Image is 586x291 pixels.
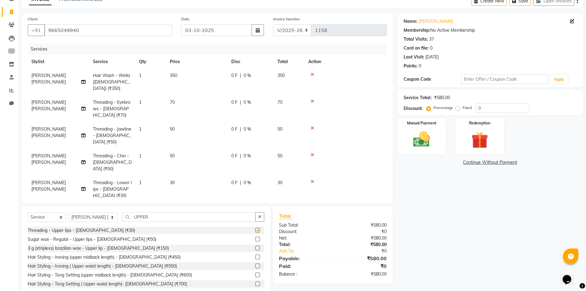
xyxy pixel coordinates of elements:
div: ₹0 [333,228,391,235]
span: Threading - Chin - [DEMOGRAPHIC_DATA] (₹50) [93,153,132,172]
div: ₹0 [333,262,391,270]
button: Apply [550,75,568,84]
span: 0 % [244,72,251,79]
div: Sugar wax - Regular - Upper lips - [DEMOGRAPHIC_DATA] (₹50) [28,236,156,243]
div: ₹580.00 [333,271,391,277]
span: [PERSON_NAME] [PERSON_NAME] [31,126,66,138]
span: 0 F [231,180,237,186]
span: Total [279,213,293,219]
div: Hair Styling - Tong Setting (upper midback length) - [DEMOGRAPHIC_DATA] (₹600) [28,272,192,278]
div: Paid: [274,262,333,270]
div: ₹580.00 [333,235,391,241]
div: Hair Styling - Tong Setting ( Upper waist length)- [DEMOGRAPHIC_DATA] (₹700) [28,281,187,287]
label: Client [28,16,38,22]
th: Qty [135,55,166,69]
img: _gift.svg [466,130,493,151]
span: 0 F [231,72,237,79]
span: 0 % [244,126,251,132]
div: Coupon Code [404,76,461,83]
div: Total: [274,241,333,248]
button: +91 [28,24,45,36]
span: | [240,126,241,132]
span: 0 F [231,126,237,132]
span: | [240,99,241,106]
span: 0 % [244,99,251,106]
span: 70 [170,99,175,105]
span: | [240,180,241,186]
div: Card on file: [404,45,429,51]
div: No Active Membership [404,27,577,34]
span: Hair Wash - Wella ([DEMOGRAPHIC_DATA]) (₹350) [93,73,130,91]
div: Sub Total: [274,222,333,228]
div: Discount: [274,228,333,235]
th: Action [305,55,387,69]
span: Threading - Eyebrows - [DEMOGRAPHIC_DATA] (₹70) [93,99,130,118]
span: 1 [139,73,142,78]
span: 70 [277,99,282,105]
div: Hair Styling - Ironing (upper midback length) - [DEMOGRAPHIC_DATA] (₹450) [28,254,181,261]
span: 0 F [231,153,237,159]
input: Search by Name/Mobile/Email/Code [44,24,172,36]
span: 30 [170,180,175,185]
div: Hair Styling - Ironing ( Upper waist length) - [DEMOGRAPHIC_DATA] (₹550) [28,263,177,269]
span: 0 F [231,99,237,106]
span: 1 [139,180,142,185]
span: 1 [139,126,142,132]
a: Add Tip [274,248,342,254]
div: 37 [429,36,434,42]
div: Total Visits: [404,36,428,42]
div: Services [28,43,391,55]
div: [DATE] [425,54,439,60]
span: | [240,153,241,159]
span: Threading - Lower lips - [DEMOGRAPHIC_DATA] (₹30) [93,180,132,198]
a: Continue Without Payment [399,159,582,166]
span: 350 [277,73,285,78]
div: ₹580.00 [333,255,391,262]
span: 1 [139,153,142,159]
div: 0 [419,63,421,69]
label: Invoice Number [273,16,300,22]
div: Points: [404,63,417,69]
th: Total [274,55,305,69]
div: ₹580.00 [333,241,391,248]
th: Stylist [28,55,89,69]
div: ₹0 [343,248,391,254]
span: 50 [170,126,175,132]
div: ₹580.00 [333,222,391,228]
div: Discount: [404,105,423,112]
div: 0 [430,45,433,51]
span: [PERSON_NAME] [PERSON_NAME] [31,99,66,111]
th: Price [166,55,228,69]
div: Service Total: [404,95,432,101]
input: Search or Scan [122,212,256,222]
span: 30 [277,180,282,185]
div: Last Visit: [404,54,424,60]
span: 0 % [244,153,251,159]
div: 3 g (stripless) brazilian wax - Upper lip - [DEMOGRAPHIC_DATA] (₹150) [28,245,169,252]
label: Fixed [463,105,472,111]
span: 350 [170,73,177,78]
span: 0 % [244,180,251,186]
div: ₹580.00 [434,95,450,101]
label: Redemption [469,120,490,126]
div: Name: [404,18,417,25]
label: Percentage [433,105,453,111]
img: _cash.svg [408,130,435,149]
span: 1 [139,99,142,105]
div: Balance : [274,271,333,277]
th: Disc [228,55,274,69]
span: [PERSON_NAME] [PERSON_NAME] [31,153,66,165]
iframe: chat widget [560,266,580,285]
div: Net: [274,235,333,241]
span: 50 [170,153,175,159]
div: Membership: [404,27,430,34]
span: [PERSON_NAME] [PERSON_NAME] [31,180,66,192]
span: | [240,72,241,79]
span: Threading - Jawline - [DEMOGRAPHIC_DATA] (₹50) [93,126,132,145]
input: Enter Offer / Coupon Code [461,75,548,84]
a: [PERSON_NAME] [419,18,453,25]
span: [PERSON_NAME] [PERSON_NAME] [31,73,66,85]
span: 50 [277,153,282,159]
label: Date [181,16,189,22]
span: 50 [277,126,282,132]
